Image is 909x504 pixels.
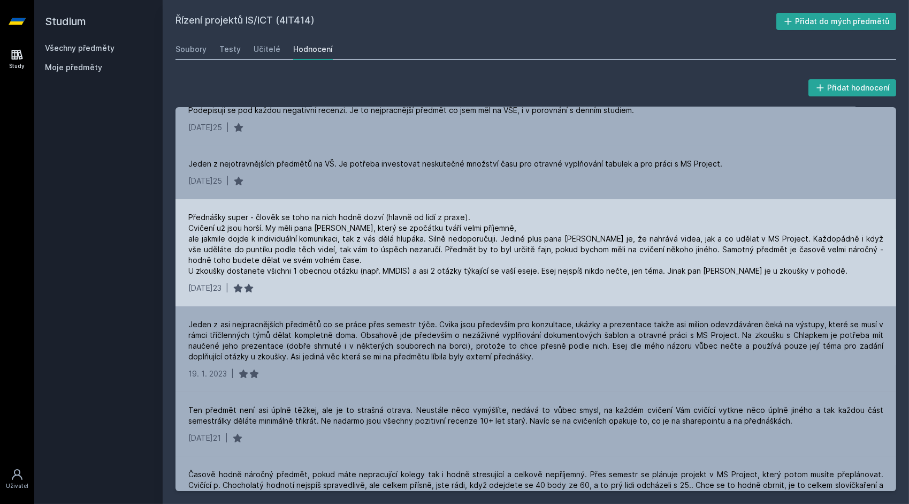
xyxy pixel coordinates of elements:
div: | [226,283,228,294]
div: | [225,433,228,443]
div: Učitelé [254,44,280,55]
a: Uživatel [2,463,32,495]
span: Moje předměty [45,62,102,73]
a: Soubory [175,39,207,60]
div: Jeden z nejotravnějších předmětů na VŠ. Je potřeba investovat neskutečné množství času pro otravn... [188,159,722,169]
div: | [226,122,229,133]
div: Testy [219,44,241,55]
a: Učitelé [254,39,280,60]
div: | [231,368,234,379]
div: Přednášky super - člověk se toho na nich hodně dozví (hlavně od lidí z praxe). Cvičení už jsou ho... [188,212,883,276]
div: Hodnocení [293,44,333,55]
div: Podepisuji se pod každou negativní recenzi. Je to nejpracnější předmět co jsem měl na VŠE, i v po... [188,105,634,116]
h2: Řízení projektů IS/ICT (4IT414) [175,13,776,30]
a: Study [2,43,32,76]
div: Uživatel [6,482,28,490]
div: 19. 1. 2023 [188,368,227,379]
div: Jeden z asi nejpracnějších předmětů co se práce přes semestr týče. Cvika jsou především pro konzu... [188,319,883,362]
a: Testy [219,39,241,60]
div: [DATE]25 [188,176,222,186]
a: Hodnocení [293,39,333,60]
button: Přidat hodnocení [808,79,897,96]
div: Study [10,62,25,70]
div: [DATE]23 [188,283,221,294]
div: [DATE]25 [188,122,222,133]
div: Ten předmět není asi úplně těžkej, ale je to strašná otrava. Neustále něco vymýšlíte, nedává to v... [188,405,883,426]
div: | [226,176,229,186]
a: Všechny předměty [45,43,114,52]
div: [DATE]21 [188,433,221,443]
button: Přidat do mých předmětů [776,13,897,30]
div: Soubory [175,44,207,55]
